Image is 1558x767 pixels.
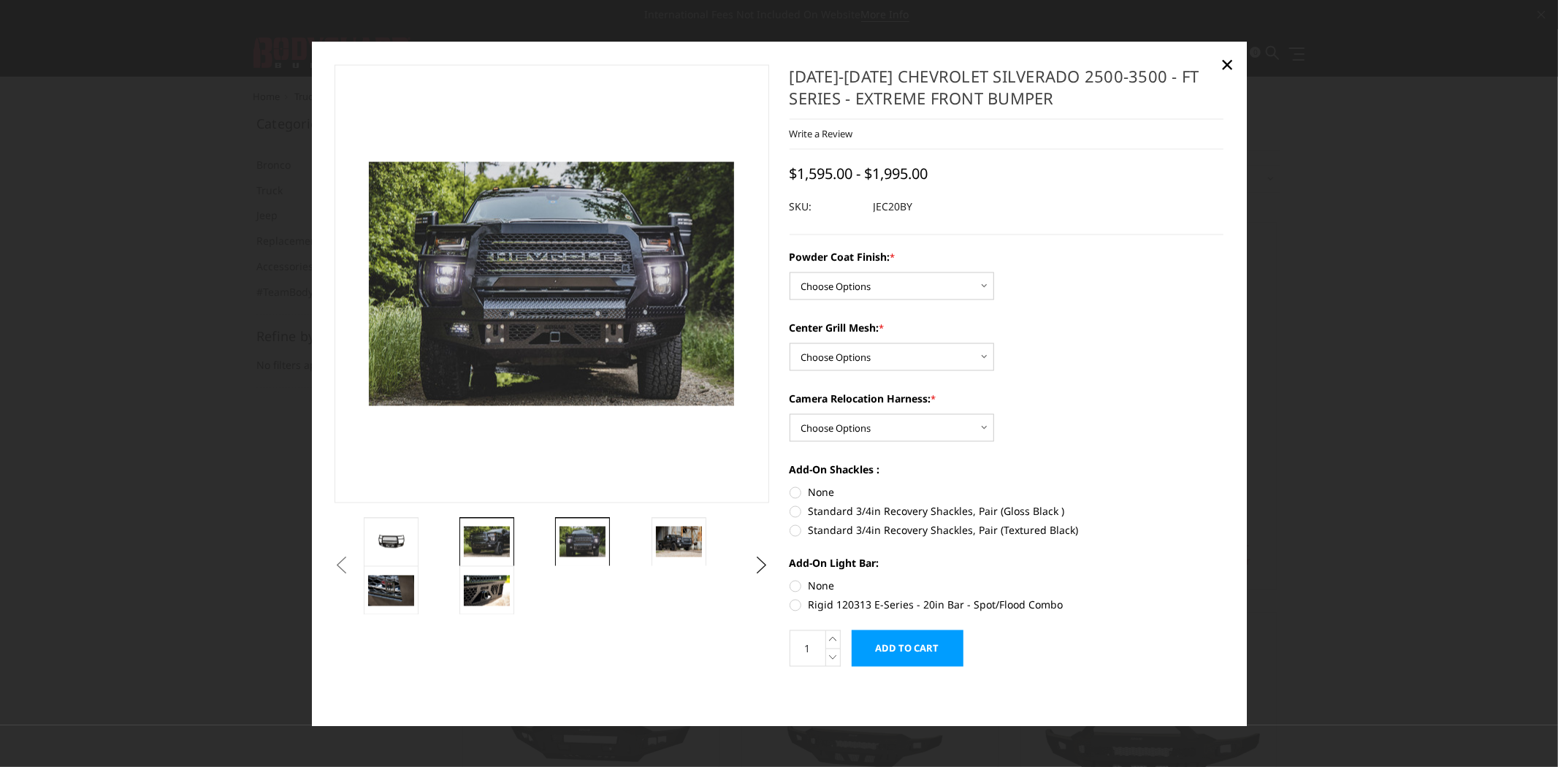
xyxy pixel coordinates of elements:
[790,598,1224,613] label: Rigid 120313 E-Series - 20in Bar - Spot/Flood Combo
[1485,697,1558,767] iframe: Chat Widget
[790,127,853,140] a: Write a Review
[1215,52,1239,75] a: Close
[790,579,1224,594] label: None
[790,321,1224,336] label: Center Grill Mesh:
[464,576,510,606] img: 2020-2023 Chevrolet Silverado 2500-3500 - FT Series - Extreme Front Bumper
[331,555,353,577] button: Previous
[790,462,1224,478] label: Add-On Shackles :
[335,64,769,503] a: 2020-2023 Chevrolet Silverado 2500-3500 - FT Series - Extreme Front Bumper
[1221,47,1234,79] span: ×
[790,392,1224,407] label: Camera Relocation Harness:
[464,527,510,557] img: 2020-2023 Chevrolet Silverado 2500-3500 - FT Series - Extreme Front Bumper
[790,194,863,220] dt: SKU:
[852,630,963,667] input: Add to Cart
[368,531,414,552] img: 2020-2023 Chevrolet Silverado 2500-3500 - FT Series - Extreme Front Bumper
[560,527,606,557] img: 2020-2023 Chevrolet Silverado 2500-3500 - FT Series - Extreme Front Bumper
[790,164,928,183] span: $1,595.00 - $1,995.00
[874,194,913,220] dd: JEC20BY
[790,485,1224,500] label: None
[790,504,1224,519] label: Standard 3/4in Recovery Shackles, Pair (Gloss Black )
[790,523,1224,538] label: Standard 3/4in Recovery Shackles, Pair (Textured Black)
[750,555,772,577] button: Next
[368,576,414,606] img: 2020-2023 Chevrolet Silverado 2500-3500 - FT Series - Extreme Front Bumper
[656,527,702,557] img: 2020-2023 Chevrolet Silverado 2500-3500 - FT Series - Extreme Front Bumper
[790,250,1224,265] label: Powder Coat Finish:
[790,64,1224,119] h1: [DATE]-[DATE] Chevrolet Silverado 2500-3500 - FT Series - Extreme Front Bumper
[790,556,1224,571] label: Add-On Light Bar:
